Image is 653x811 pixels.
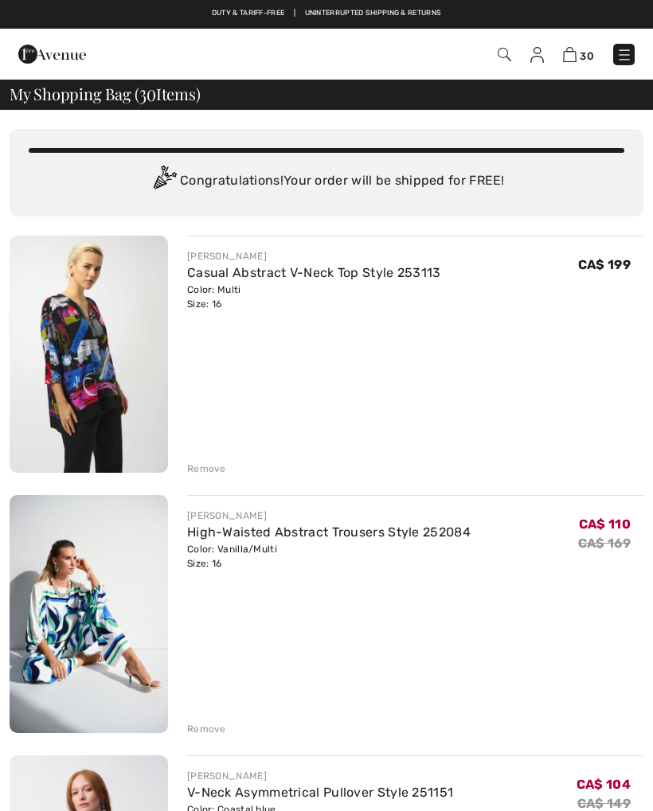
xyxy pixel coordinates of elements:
span: CA$ 104 [577,777,631,792]
img: High-Waisted Abstract Trousers Style 252084 [10,495,168,733]
img: My Info [530,47,544,63]
div: Color: Multi Size: 16 [187,283,441,311]
img: Congratulation2.svg [148,166,180,197]
span: 30 [580,50,594,62]
s: CA$ 169 [578,536,631,551]
div: [PERSON_NAME] [187,769,453,783]
a: 30 [563,45,594,64]
span: 30 [139,82,156,103]
span: CA$ 199 [578,257,631,272]
img: Shopping Bag [563,47,577,62]
span: My Shopping Bag ( Items) [10,86,201,102]
div: Remove [187,462,226,476]
a: High-Waisted Abstract Trousers Style 252084 [187,524,471,540]
span: CA$ 110 [579,517,631,532]
div: Color: Vanilla/Multi Size: 16 [187,542,471,571]
div: [PERSON_NAME] [187,249,441,263]
a: 1ère Avenue [18,45,86,60]
s: CA$ 149 [577,796,631,811]
img: Search [498,48,511,61]
a: Casual Abstract V-Neck Top Style 253113 [187,265,441,280]
div: [PERSON_NAME] [187,509,471,523]
div: Remove [187,722,226,736]
img: 1ère Avenue [18,38,86,70]
a: V-Neck Asymmetrical Pullover Style 251151 [187,785,453,800]
img: Casual Abstract V-Neck Top Style 253113 [10,236,168,473]
div: Congratulations! Your order will be shipped for FREE! [29,166,624,197]
img: Menu [616,47,632,63]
